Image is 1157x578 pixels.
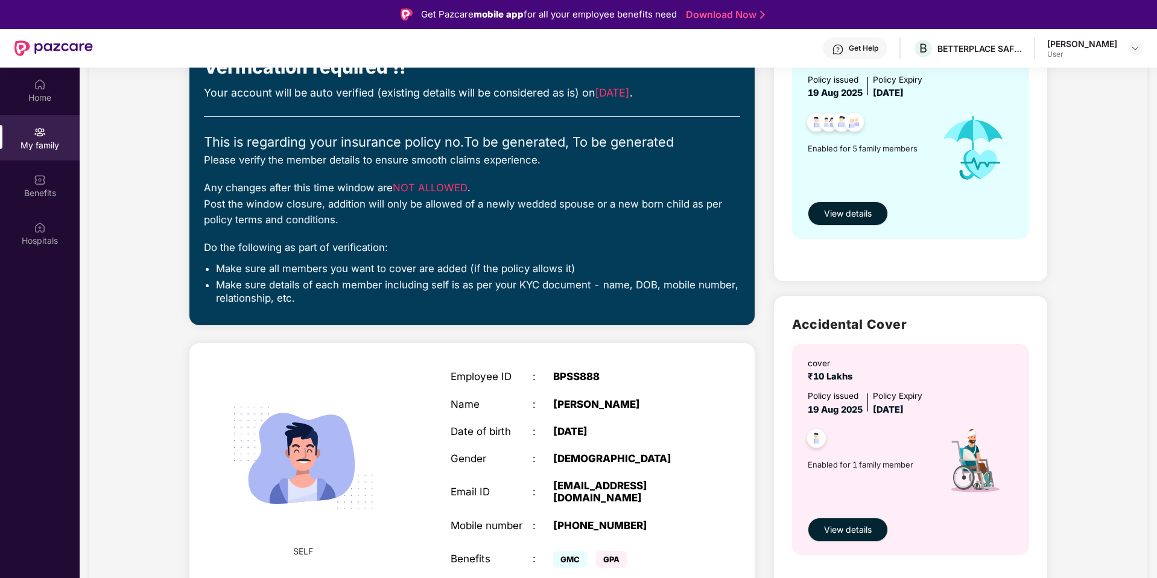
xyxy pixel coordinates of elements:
a: Download Now [686,8,761,21]
div: : [533,370,553,383]
img: svg+xml;base64,PHN2ZyBpZD0iSGVscC0zMngzMiIgeG1sbnM9Imh0dHA6Ly93d3cudzMub3JnLzIwMDAvc3ZnIiB3aWR0aD... [832,43,844,56]
span: GPA [596,551,627,568]
span: Enabled for 1 family member [808,459,929,471]
div: Get Help [849,43,878,53]
img: icon [929,417,1018,512]
img: icon [929,101,1018,195]
div: : [533,519,553,532]
div: Your account will be auto verified (existing details will be considered as is) on . [204,84,740,101]
img: svg+xml;base64,PHN2ZyBpZD0iQmVuZWZpdHMiIHhtbG5zPSJodHRwOi8vd3d3LnczLm9yZy8yMDAwL3N2ZyIgd2lkdGg9Ij... [34,174,46,186]
div: Name [451,398,533,410]
h2: Accidental Cover [792,314,1029,334]
span: [DATE] [873,404,904,415]
img: svg+xml;base64,PHN2ZyB3aWR0aD0iMjAiIGhlaWdodD0iMjAiIHZpZXdCb3g9IjAgMCAyMCAyMCIgZmlsbD0ibm9uZSIgeG... [34,126,46,138]
button: View details [808,518,888,542]
span: GMC [553,551,587,568]
div: Get Pazcare for all your employee benefits need [421,7,677,22]
div: Employee ID [451,370,533,383]
div: : [533,425,553,437]
span: Enabled for 5 family members [808,142,929,154]
div: Policy Expiry [873,390,922,403]
div: : [533,453,553,465]
div: Date of birth [451,425,533,437]
div: : [533,486,553,498]
div: Benefits [451,553,533,565]
img: svg+xml;base64,PHN2ZyB4bWxucz0iaHR0cDovL3d3dy53My5vcmcvMjAwMC9zdmciIHdpZHRoPSI0OC45NDMiIGhlaWdodD... [840,109,869,139]
img: Stroke [760,8,765,21]
div: BETTERPLACE SAFETY SOLUTIONS PRIVATE LIMITED [937,43,1022,54]
div: [DATE] [553,425,697,437]
div: Policy Expiry [873,74,922,87]
div: Do the following as part of verification: [204,240,740,255]
img: svg+xml;base64,PHN2ZyB4bWxucz0iaHR0cDovL3d3dy53My5vcmcvMjAwMC9zdmciIHdpZHRoPSI0OC45MTUiIGhlaWdodD... [814,109,844,139]
span: View details [824,207,872,220]
li: Make sure details of each member including self is as per your KYC document - name, DOB, mobile n... [216,278,740,305]
span: [DATE] [873,87,904,98]
div: Mobile number [451,519,533,532]
li: Make sure all members you want to cover are added (if the policy allows it) [216,262,740,275]
img: svg+xml;base64,PHN2ZyBpZD0iRHJvcGRvd24tMzJ4MzIiIHhtbG5zPSJodHRwOi8vd3d3LnczLm9yZy8yMDAwL3N2ZyIgd2... [1130,43,1140,53]
div: : [533,398,553,410]
div: Gender [451,453,533,465]
span: 19 Aug 2025 [808,404,863,415]
div: : [533,553,553,565]
span: View details [824,523,872,536]
div: [PERSON_NAME] [553,398,697,410]
div: [PHONE_NUMBER] [553,519,697,532]
div: Any changes after this time window are . Post the window closure, addition will only be allowed o... [204,180,740,227]
img: svg+xml;base64,PHN2ZyB4bWxucz0iaHR0cDovL3d3dy53My5vcmcvMjAwMC9zdmciIHdpZHRoPSI0OC45NDMiIGhlaWdodD... [827,109,857,139]
div: BPSS888 [553,370,697,383]
span: SELF [293,545,313,558]
button: View details [808,202,888,226]
span: ₹10 Lakhs [808,371,857,382]
span: [DATE] [595,86,630,99]
img: svg+xml;base64,PHN2ZyB4bWxucz0iaHR0cDovL3d3dy53My5vcmcvMjAwMC9zdmciIHdpZHRoPSIyMjQiIGhlaWdodD0iMT... [216,371,390,545]
div: Email ID [451,486,533,498]
img: svg+xml;base64,PHN2ZyBpZD0iSG9tZSIgeG1sbnM9Imh0dHA6Ly93d3cudzMub3JnLzIwMDAvc3ZnIiB3aWR0aD0iMjAiIG... [34,78,46,91]
div: [DEMOGRAPHIC_DATA] [553,453,697,465]
div: User [1047,49,1117,59]
img: Logo [401,8,413,21]
div: Please verify the member details to ensure smooth claims experience. [204,152,740,168]
div: [EMAIL_ADDRESS][DOMAIN_NAME] [553,480,697,504]
span: B [919,41,927,56]
strong: mobile app [474,8,524,20]
img: svg+xml;base64,PHN2ZyBpZD0iSG9zcGl0YWxzIiB4bWxucz0iaHR0cDovL3d3dy53My5vcmcvMjAwMC9zdmciIHdpZHRoPS... [34,221,46,233]
span: NOT ALLOWED [393,182,468,194]
img: svg+xml;base64,PHN2ZyB4bWxucz0iaHR0cDovL3d3dy53My5vcmcvMjAwMC9zdmciIHdpZHRoPSI0OC45NDMiIGhlaWdodD... [802,425,831,455]
div: This is regarding your insurance policy no. To be generated, To be generated [204,132,740,152]
div: Policy issued [808,74,863,87]
div: [PERSON_NAME] [1047,38,1117,49]
div: Policy issued [808,390,863,403]
img: svg+xml;base64,PHN2ZyB4bWxucz0iaHR0cDovL3d3dy53My5vcmcvMjAwMC9zdmciIHdpZHRoPSI0OC45NDMiIGhlaWdodD... [802,109,831,139]
div: cover [808,357,857,370]
span: 19 Aug 2025 [808,87,863,98]
img: New Pazcare Logo [14,40,93,56]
